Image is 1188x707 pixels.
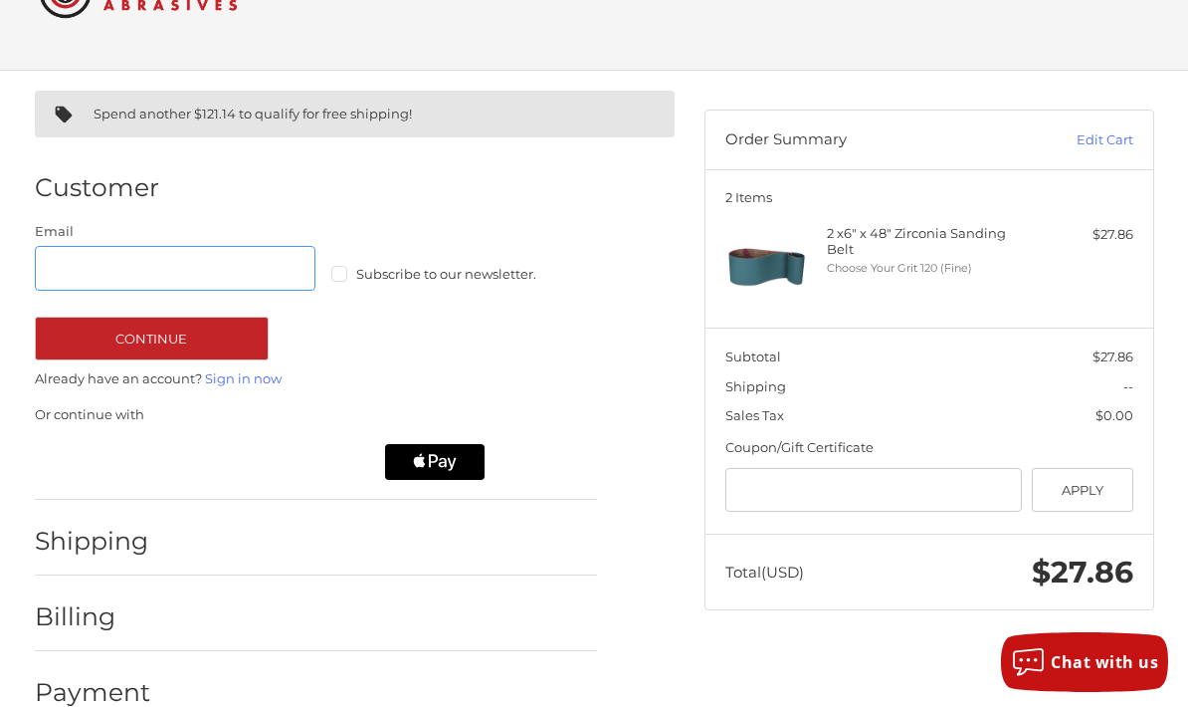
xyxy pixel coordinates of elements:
[1092,349,1133,364] span: $27.86
[35,317,270,360] button: Continue
[1123,378,1133,394] span: --
[1051,651,1158,673] span: Chat with us
[725,349,781,364] span: Subtotal
[1001,632,1168,692] button: Chat with us
[827,260,1026,277] li: Choose Your Grit 120 (Fine)
[1095,407,1133,423] span: $0.00
[1032,554,1133,590] span: $27.86
[725,563,804,582] span: Total (USD)
[725,407,784,423] span: Sales Tax
[35,526,151,557] h2: Shipping
[725,130,1004,150] h3: Order Summary
[28,444,187,480] iframe: PayPal-paypal
[1003,130,1133,150] a: Edit Cart
[725,378,786,394] span: Shipping
[35,601,151,632] h2: Billing
[35,405,598,425] p: Or continue with
[725,468,1022,513] input: Gift Certificate or Coupon Code
[1032,468,1134,513] button: Apply
[94,106,412,121] span: Spend another $121.14 to qualify for free shipping!
[205,370,282,386] a: Sign in now
[356,266,536,282] span: Subscribe to our newsletter.
[207,444,366,480] iframe: PayPal-paylater
[35,369,598,389] p: Already have an account?
[725,189,1133,205] h3: 2 Items
[35,222,316,242] label: Email
[725,438,1133,458] div: Coupon/Gift Certificate
[1031,225,1133,245] div: $27.86
[35,172,159,203] h2: Customer
[827,225,1026,258] h4: 2 x 6" x 48" Zirconia Sanding Belt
